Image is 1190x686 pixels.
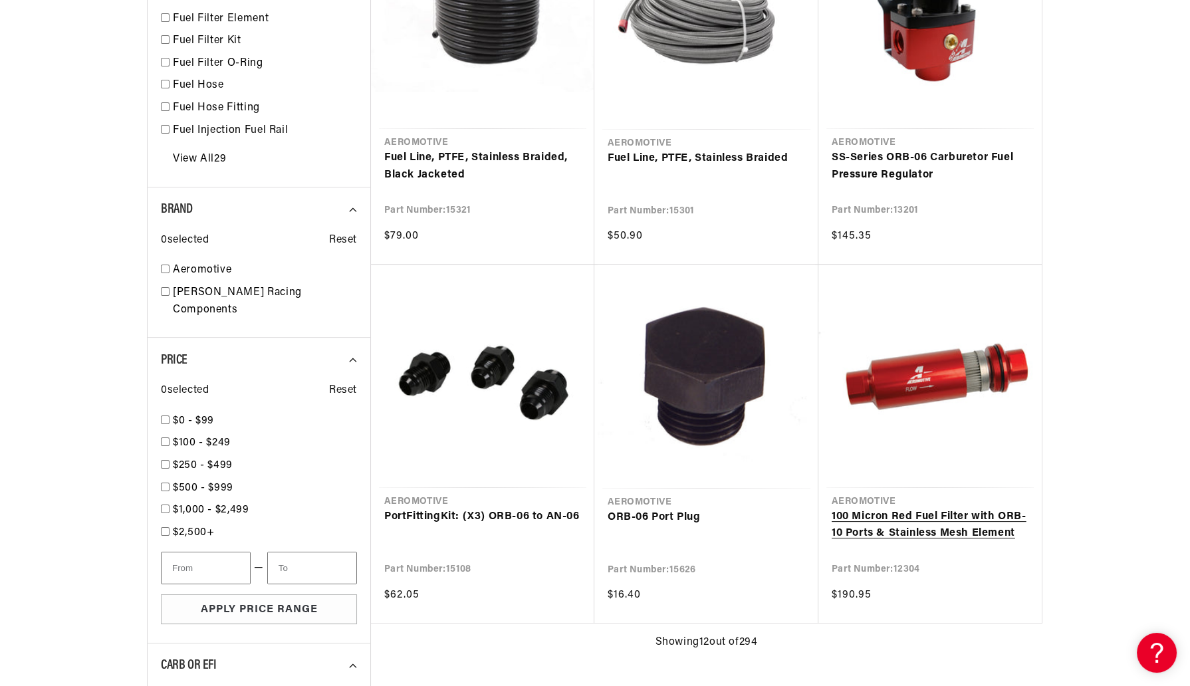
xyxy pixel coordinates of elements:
[384,509,581,526] a: PortFittingKit: (X3) ORB-06 to AN-06
[173,55,357,72] a: Fuel Filter O-Ring
[832,150,1028,183] a: SS-Series ORB-06 Carburetor Fuel Pressure Regulator
[161,203,193,216] span: Brand
[267,552,357,584] input: To
[384,150,581,183] a: Fuel Line, PTFE, Stainless Braided, Black Jacketed
[329,232,357,249] span: Reset
[173,33,357,50] a: Fuel Filter Kit
[161,382,209,400] span: 0 selected
[173,527,214,538] span: $2,500+
[161,552,251,584] input: From
[161,594,357,624] button: Apply Price Range
[173,100,357,117] a: Fuel Hose Fitting
[173,437,231,448] span: $100 - $249
[173,460,233,471] span: $250 - $499
[161,232,209,249] span: 0 selected
[173,151,226,168] a: View All 29
[161,354,187,367] span: Price
[329,382,357,400] span: Reset
[832,509,1028,542] a: 100 Micron Red Fuel Filter with ORB-10 Ports & Stainless Mesh Element
[173,415,214,426] span: $0 - $99
[608,509,805,526] a: ORB-06 Port Plug
[173,483,233,493] span: $500 - $999
[161,659,217,672] span: CARB or EFI
[173,505,249,515] span: $1,000 - $2,499
[173,285,357,318] a: [PERSON_NAME] Racing Components
[173,11,357,28] a: Fuel Filter Element
[173,77,357,94] a: Fuel Hose
[173,122,357,140] a: Fuel Injection Fuel Rail
[173,262,357,279] a: Aeromotive
[655,634,758,651] span: Showing 12 out of 294
[254,560,264,577] span: —
[608,150,805,168] a: Fuel Line, PTFE, Stainless Braided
